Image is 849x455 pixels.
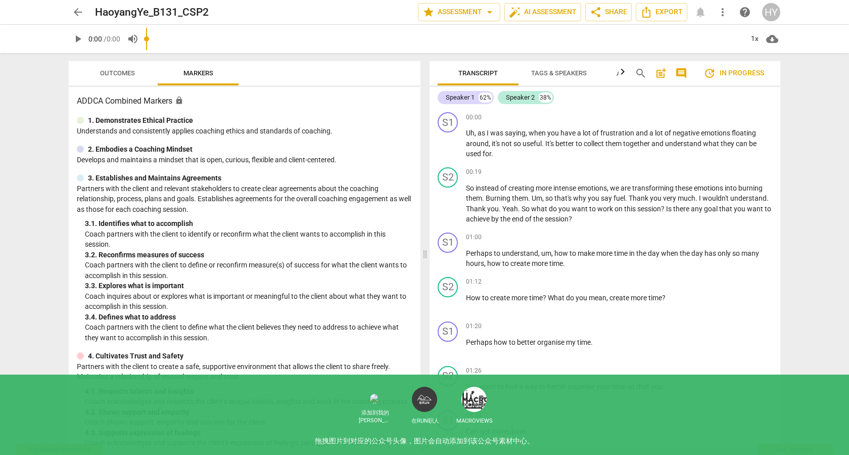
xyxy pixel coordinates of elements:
span: lot [583,129,592,137]
span: , [475,129,478,137]
span: to [509,338,517,346]
h3: ADDCA Combined Markers [77,95,412,107]
span: say [601,194,614,202]
span: Analytics [617,70,664,77]
span: end [512,215,525,223]
span: negative [673,129,701,137]
div: 38% [539,93,552,103]
span: ? [543,294,548,302]
a: Help [736,3,754,21]
span: , [526,129,529,137]
span: 01:12 [466,278,482,286]
span: 01:20 [466,322,482,331]
span: so [513,140,523,148]
span: my [566,338,577,346]
span: Burning [486,194,512,202]
span: . [767,194,769,202]
span: them [512,194,528,202]
span: you [734,205,747,213]
span: star [422,6,435,18]
span: to [502,259,510,267]
span: better [517,338,537,346]
span: of [592,129,600,137]
span: when [529,129,547,137]
span: achieve [466,215,491,223]
span: of [525,215,533,223]
p: 3. Establishes and Maintains Agreements [88,173,221,184]
span: Export [640,6,683,18]
span: , [606,294,609,302]
p: 2. Embodies a Coaching Mindset [88,144,193,155]
span: understand [502,249,538,257]
span: so [732,249,741,257]
div: Change speaker [438,322,458,342]
button: Share [585,3,632,21]
span: wouldn't [702,194,730,202]
p: 4. Cultivates Trust and Safety [88,351,183,361]
span: to [589,205,597,213]
span: more [511,294,529,302]
div: 3. 1. Identifies what to accomplish [85,218,412,229]
div: Change speaker [438,167,458,188]
span: cloud_download [766,33,778,45]
span: many [741,249,759,257]
span: useful [523,140,542,148]
span: you [487,205,499,213]
span: to [494,249,502,257]
span: more [631,294,648,302]
span: . [625,194,629,202]
span: and [651,140,665,148]
div: 3. 2. Reconfirms measures of success [85,250,412,260]
span: only [718,249,732,257]
span: to [482,294,490,302]
button: Review is in progress [695,63,772,83]
span: Tags & Speakers [531,69,587,77]
span: 01:00 [466,233,482,242]
span: . [518,205,522,213]
span: them [466,194,482,202]
span: In progress [703,67,764,79]
span: Yeah [502,205,518,213]
span: , [542,194,545,202]
span: creating [508,184,536,192]
span: understand [730,194,767,202]
span: want [572,205,589,213]
span: . [491,150,493,158]
span: not [501,140,513,148]
span: be [749,140,757,148]
div: Change speaker [438,277,458,297]
span: post_add [655,67,667,79]
p: Coach partners with the client to define or reconfirm measure(s) of success for what the client w... [85,260,412,281]
span: the [680,249,691,257]
button: Volume [124,30,142,48]
span: what [531,205,549,213]
span: want [747,205,765,213]
span: used [466,150,483,158]
span: transforming [632,184,675,192]
p: Partners with the client and relevant stakeholders to create clear agreements about the coaching ... [77,184,412,215]
button: Play [69,30,87,48]
span: saying [505,129,526,137]
span: Assessment [422,6,496,18]
span: the [636,249,648,257]
span: much [678,194,695,202]
span: time [577,338,591,346]
span: I [487,129,490,137]
span: Perhaps [466,338,494,346]
span: more [596,249,614,257]
span: do [566,294,576,302]
span: more [532,259,549,267]
span: you [558,205,572,213]
span: hours [466,259,484,267]
span: emotions [578,184,607,192]
span: these [675,184,694,192]
span: How [466,294,482,302]
div: Change speaker [438,366,458,386]
span: emotions [701,129,732,137]
p: Coach partners with the client to identify or reconfirm what the client wants to accomplish in th... [85,229,412,250]
button: Export [636,3,687,21]
span: / 0:00 [104,35,120,43]
span: was [490,129,505,137]
span: they [721,140,736,148]
span: day [691,249,704,257]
